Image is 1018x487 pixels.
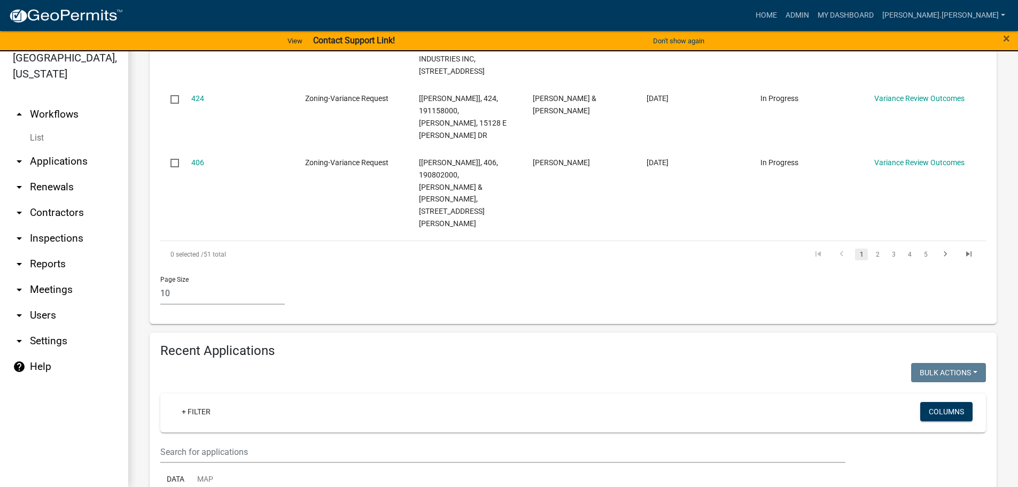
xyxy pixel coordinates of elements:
[911,363,986,382] button: Bulk Actions
[853,245,869,264] li: page 1
[903,249,916,260] a: 4
[13,335,26,347] i: arrow_drop_down
[13,232,26,245] i: arrow_drop_down
[160,343,986,359] h4: Recent Applications
[813,5,878,26] a: My Dashboard
[160,441,845,463] input: Search for applications
[647,94,669,103] span: 04/04/2025
[419,94,507,139] span: [Susan Rockwell], 424, 191158000, JEFFREY MEYER, 15128 E MUNSON DR
[855,249,868,260] a: 1
[919,249,932,260] a: 5
[13,309,26,322] i: arrow_drop_down
[173,402,219,421] a: + Filter
[935,249,955,260] a: go to next page
[305,94,388,103] span: Zoning-Variance Request
[808,249,828,260] a: go to first page
[832,249,852,260] a: go to previous page
[13,206,26,219] i: arrow_drop_down
[647,158,669,167] span: 11/16/2024
[170,251,204,258] span: 0 selected /
[874,94,965,103] a: Variance Review Outcomes
[13,108,26,121] i: arrow_drop_up
[959,249,979,260] a: go to last page
[13,283,26,296] i: arrow_drop_down
[887,249,900,260] a: 3
[760,158,798,167] span: In Progress
[313,35,395,45] strong: Contact Support Link!
[191,158,204,167] a: 406
[781,5,813,26] a: Admin
[871,249,884,260] a: 2
[885,245,902,264] li: page 3
[160,241,486,268] div: 51 total
[751,5,781,26] a: Home
[902,245,918,264] li: page 4
[869,245,885,264] li: page 2
[1003,31,1010,46] span: ×
[419,158,498,228] span: [Susan Rockwell], 406, 190802000, DAVID & JILL SUPPES, 13677 BARBARA BEACH LN
[874,158,965,167] a: Variance Review Outcomes
[878,5,1009,26] a: [PERSON_NAME].[PERSON_NAME]
[305,158,388,167] span: Zoning-Variance Request
[1003,32,1010,45] button: Close
[920,402,973,421] button: Columns
[13,181,26,194] i: arrow_drop_down
[533,94,596,115] span: Jeffrey & Julie Meyer
[13,155,26,168] i: arrow_drop_down
[13,258,26,270] i: arrow_drop_down
[283,32,307,50] a: View
[649,32,709,50] button: Don't show again
[918,245,934,264] li: page 5
[760,94,798,103] span: In Progress
[13,360,26,373] i: help
[191,94,204,103] a: 424
[533,158,590,167] span: David Suppes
